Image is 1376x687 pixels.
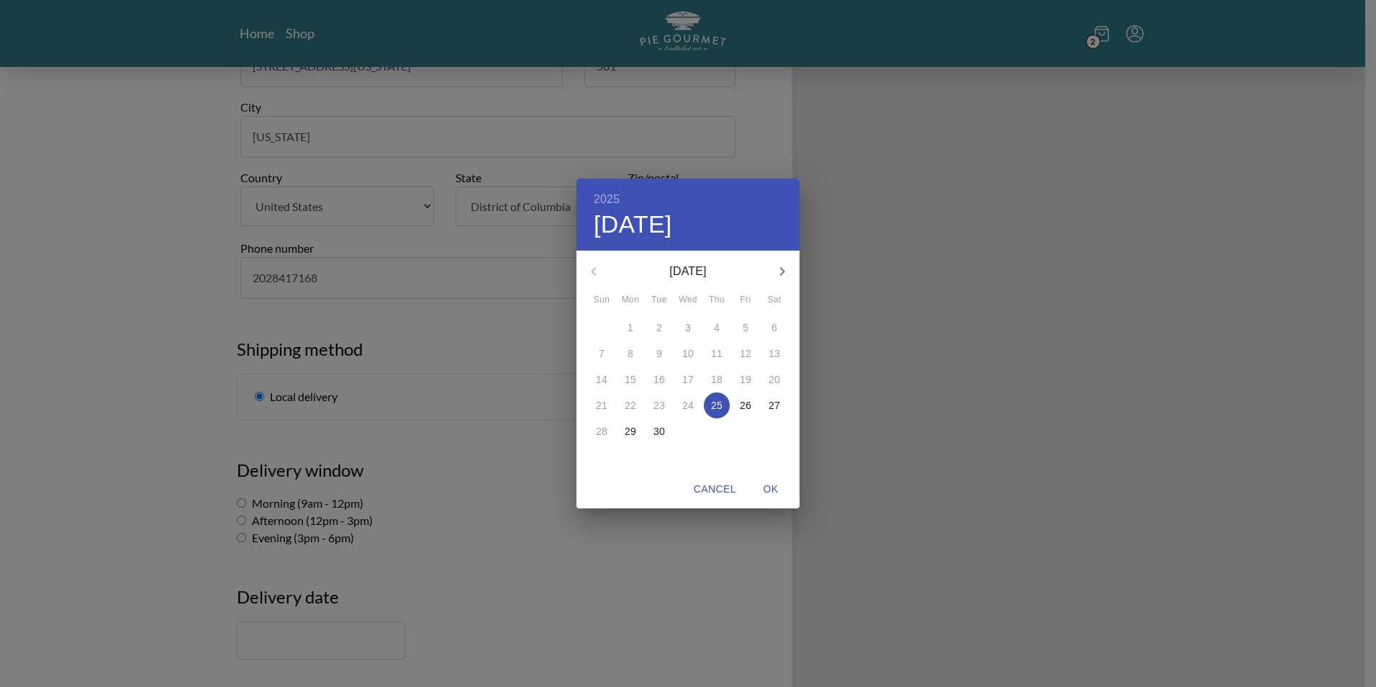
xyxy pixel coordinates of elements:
button: 25 [704,392,730,418]
button: 2025 [594,189,620,210]
button: 26 [733,392,759,418]
button: 30 [646,418,672,444]
span: Cancel [694,480,736,498]
span: Fri [733,293,759,307]
p: [DATE] [611,263,765,280]
p: 30 [653,424,665,439]
p: 25 [711,398,723,413]
span: Mon [617,293,643,307]
button: Cancel [688,476,742,503]
button: OK [748,476,794,503]
span: Wed [675,293,701,307]
span: OK [753,480,788,498]
button: 29 [617,418,643,444]
span: Tue [646,293,672,307]
p: 29 [625,424,636,439]
span: Thu [704,293,730,307]
span: Sun [589,293,615,307]
p: 27 [769,398,780,413]
p: 26 [740,398,751,413]
button: 27 [761,392,787,418]
button: [DATE] [594,210,672,240]
span: Sat [761,293,787,307]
